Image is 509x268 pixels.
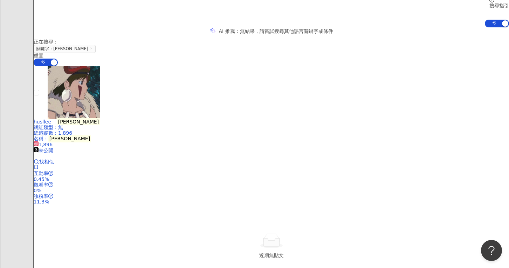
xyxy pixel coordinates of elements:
img: KOL Avatar [48,66,100,119]
span: question-circle [48,182,53,187]
span: 未公開 [34,148,53,153]
span: question-circle [48,194,53,199]
mark: [PERSON_NAME] [57,118,100,126]
div: 0.45% [34,176,509,182]
div: 重置 [34,53,509,59]
div: 0% [34,188,509,193]
span: 關鍵字：[PERSON_NAME] [34,45,96,53]
span: 正在搜尋 ： [34,39,58,45]
iframe: Help Scout Beacon - Open [481,240,502,261]
div: 網紅類型 ： 無 [34,125,509,130]
span: question-circle [48,171,53,176]
mark: [PERSON_NAME] [48,135,91,142]
span: 找相似 [39,159,54,165]
span: 觀看率 [34,182,48,188]
span: 1,896 [34,142,53,147]
div: 搜尋指引 [489,3,509,8]
span: 名稱 ： [34,135,91,142]
div: 11.3% [34,199,509,205]
span: husllee [34,119,51,125]
span: 互動率 [34,170,48,176]
div: 總追蹤數 ： 1,896 [34,130,509,136]
span: 漲粉率 [34,193,48,199]
span: 無結果，請嘗試搜尋其他語言關鍵字或條件 [240,28,333,34]
div: AI 推薦 ： [219,28,333,34]
div: 近期無貼文 [259,252,284,259]
a: 找相似 [34,159,54,165]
